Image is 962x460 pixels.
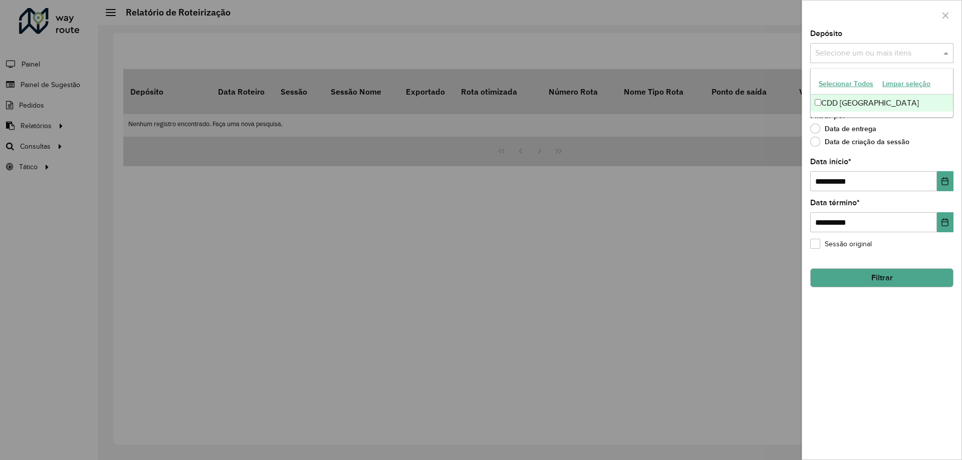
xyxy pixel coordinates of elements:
div: CDD [GEOGRAPHIC_DATA] [811,95,953,112]
button: Choose Date [937,171,953,191]
label: Depósito [810,28,842,40]
button: Limpar seleção [878,76,935,92]
label: Data de entrega [810,124,876,134]
label: Data término [810,197,860,209]
ng-dropdown-panel: Options list [810,68,953,118]
button: Selecionar Todos [814,76,878,92]
label: Data início [810,156,851,168]
label: Sessão original [810,239,872,249]
button: Filtrar [810,268,953,287]
label: Data de criação da sessão [810,137,909,147]
button: Choose Date [937,212,953,232]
